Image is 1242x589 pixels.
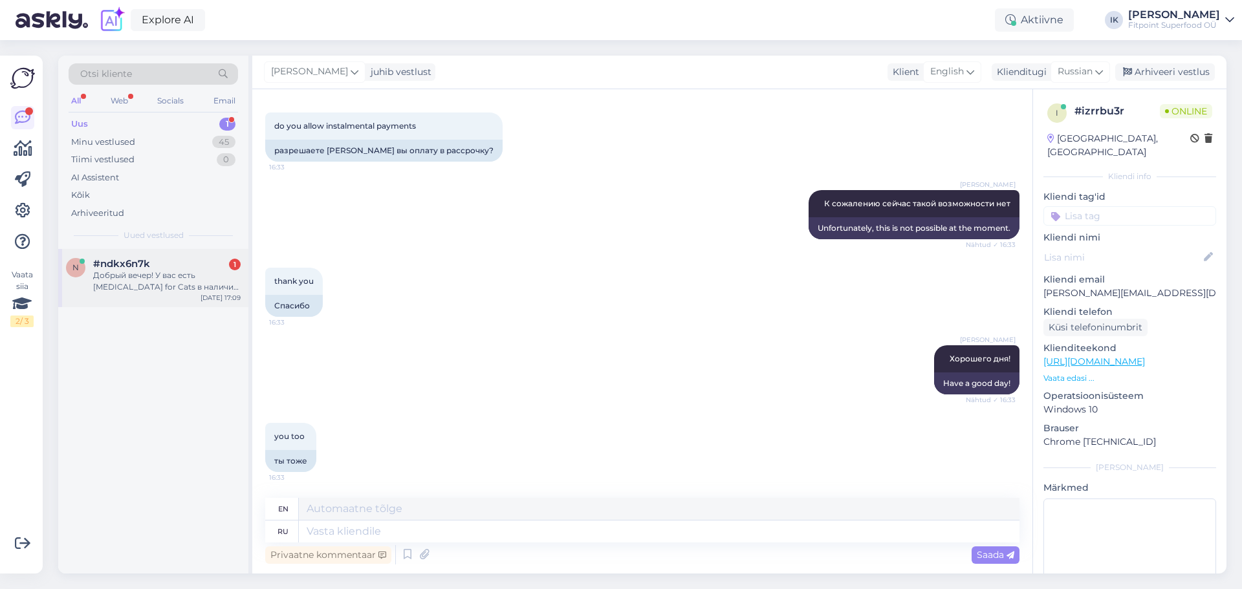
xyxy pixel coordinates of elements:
p: Kliendi telefon [1043,305,1216,319]
div: Fitpoint Superfood OÜ [1128,20,1220,30]
div: All [69,92,83,109]
div: [GEOGRAPHIC_DATA], [GEOGRAPHIC_DATA] [1047,132,1190,159]
div: [PERSON_NAME] [1043,462,1216,473]
div: Email [211,92,238,109]
div: juhib vestlust [365,65,431,79]
div: Uus [71,118,88,131]
span: do you allow instalmental payments [274,121,416,131]
span: thank you [274,276,314,286]
div: Kliendi info [1043,171,1216,182]
span: 16:33 [269,317,318,327]
div: 1 [229,259,241,270]
span: [PERSON_NAME] [271,65,348,79]
div: Tiimi vestlused [71,153,135,166]
span: К сожалению сейчас такой возможности нет [824,198,1010,208]
div: Minu vestlused [71,136,135,149]
p: Windows 10 [1043,403,1216,416]
span: i [1056,108,1058,118]
div: Спасибо [265,295,323,317]
img: explore-ai [98,6,125,34]
span: Russian [1058,65,1093,79]
span: #ndkx6n7k [93,258,150,270]
p: Märkmed [1043,481,1216,495]
div: [DATE] 17:09 [201,293,241,303]
span: English [930,65,964,79]
div: Aktiivne [995,8,1074,32]
span: [PERSON_NAME] [960,180,1016,189]
div: разрешаете [PERSON_NAME] вы оплату в рассрочку? [265,140,503,162]
div: Vaata siia [10,269,34,327]
div: 1 [219,118,235,131]
span: Хорошего дня! [950,354,1010,363]
div: Klienditugi [992,65,1047,79]
div: Добрый вечер! У вас есть [MEDICAL_DATA] for Cats в наличии в Järve Keskus? Я хотела бы подъехать ... [93,270,241,293]
p: [PERSON_NAME][EMAIL_ADDRESS][DOMAIN_NAME] [1043,286,1216,300]
div: 45 [212,136,235,149]
span: Nähtud ✓ 16:33 [966,395,1016,405]
a: Explore AI [131,9,205,31]
div: ru [278,520,289,542]
img: Askly Logo [10,66,35,91]
span: Nähtud ✓ 16:33 [966,240,1016,250]
span: Otsi kliente [80,67,132,81]
a: [PERSON_NAME]Fitpoint Superfood OÜ [1128,10,1234,30]
p: Vaata edasi ... [1043,372,1216,384]
div: en [278,498,289,520]
span: [PERSON_NAME] [960,335,1016,345]
div: [PERSON_NAME] [1128,10,1220,20]
span: 16:33 [269,162,318,172]
div: Klient [888,65,919,79]
p: Kliendi nimi [1043,231,1216,244]
input: Lisa nimi [1044,250,1201,264]
div: Küsi telefoninumbrit [1043,319,1148,336]
div: # izrrbu3r [1074,103,1160,119]
div: Socials [155,92,186,109]
p: Chrome [TECHNICAL_ID] [1043,435,1216,449]
p: Operatsioonisüsteem [1043,389,1216,403]
a: [URL][DOMAIN_NAME] [1043,356,1145,367]
span: Saada [977,549,1014,561]
div: ты тоже [265,450,316,472]
div: Arhiveeri vestlus [1115,63,1215,81]
div: 0 [217,153,235,166]
div: 2 / 3 [10,316,34,327]
div: Unfortunately, this is not possible at the moment. [809,217,1019,239]
span: 16:33 [269,473,318,482]
div: Have a good day! [934,372,1019,394]
p: Kliendi tag'id [1043,190,1216,204]
div: IK [1105,11,1123,29]
p: Klienditeekond [1043,341,1216,355]
span: n [72,262,79,272]
div: Arhiveeritud [71,207,124,220]
div: AI Assistent [71,171,119,184]
div: Web [108,92,131,109]
div: Privaatne kommentaar [265,546,391,564]
span: Uued vestlused [124,230,184,241]
span: you too [274,431,305,441]
span: Online [1160,104,1212,118]
p: Brauser [1043,422,1216,435]
input: Lisa tag [1043,206,1216,226]
p: Kliendi email [1043,273,1216,286]
div: Kõik [71,189,90,202]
